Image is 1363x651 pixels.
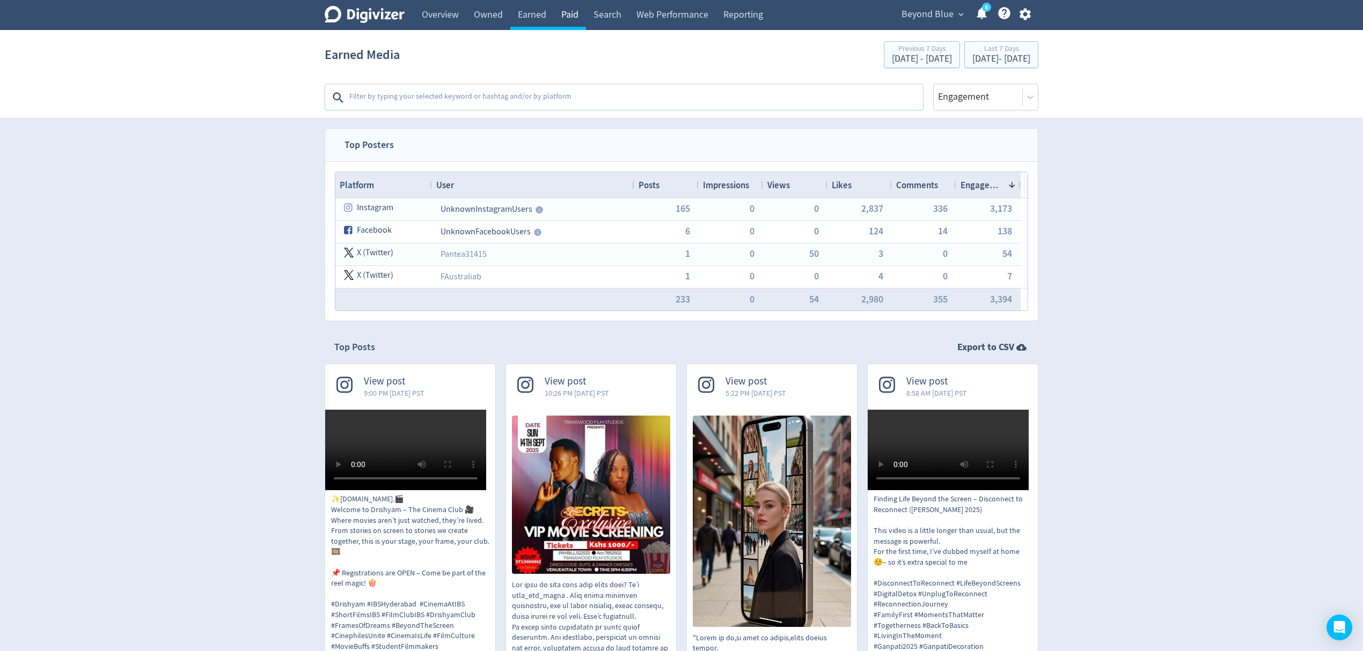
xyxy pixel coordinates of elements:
[906,388,967,398] span: 8:58 AM [DATE] PST
[703,179,749,191] span: Impressions
[902,6,954,23] span: Beyond Blue
[750,271,754,281] button: 0
[685,226,690,236] button: 6
[892,54,952,64] div: [DATE] - [DATE]
[676,204,690,213] button: 165
[1002,249,1012,258] button: 54
[639,179,659,191] span: Posts
[685,271,690,281] button: 1
[956,10,966,19] span: expand_more
[990,294,1012,304] button: 3,394
[357,265,393,286] span: X (Twitter)
[726,388,786,398] span: 5:22 PM [DATE] PST
[693,416,851,626] img: "Parlo di me,ma solo un soffio,poche parole sparse. C è chi crede di sapere chi sono,ma Non li co...
[832,179,852,191] span: Likes
[685,249,690,258] button: 1
[861,294,883,304] button: 2,980
[861,204,883,213] button: 2,837
[436,179,454,191] span: User
[364,388,424,398] span: 9:00 PM [DATE] PST
[344,248,354,257] svg: twitter
[750,204,754,213] button: 0
[344,203,354,212] svg: instagram
[1327,615,1352,640] div: Open Intercom Messenger
[441,271,481,282] a: FAustraliab
[545,388,609,398] span: 10:26 PM [DATE] PST
[964,41,1038,68] button: Last 7 Days[DATE]- [DATE]
[334,341,375,354] h2: Top Posts
[512,416,670,574] img: You want to know what grit looks like? It’s this_guy_majid . Life keeps throwing curveballs, but ...
[357,220,392,241] span: Facebook
[750,249,754,258] button: 0
[896,179,938,191] span: Comments
[933,294,948,304] button: 355
[676,294,690,304] button: 233
[972,54,1030,64] div: [DATE] - [DATE]
[441,249,487,260] a: Pantea31415
[906,375,967,388] span: View post
[364,375,424,388] span: View post
[938,226,948,236] button: 14
[726,375,786,388] span: View post
[357,242,393,263] span: X (Twitter)
[814,204,819,213] span: 0
[878,249,883,258] button: 3
[972,45,1030,54] div: Last 7 Days
[325,38,400,72] h1: Earned Media
[884,41,960,68] button: Previous 7 Days[DATE] - [DATE]
[990,204,1012,213] button: 3,173
[998,226,1012,236] button: 138
[767,179,790,191] span: Views
[545,375,609,388] span: View post
[344,270,354,280] svg: twitter
[943,249,948,258] button: 0
[892,45,952,54] div: Previous 7 Days
[441,204,532,214] span: Unknown Instagram Users
[750,294,754,304] button: 0
[441,226,531,237] span: Unknown Facebook Users
[814,271,819,281] button: 0
[814,226,819,236] button: 0
[809,249,819,258] button: 50
[340,179,374,191] span: Platform
[878,271,883,281] button: 4
[357,197,393,218] span: Instagram
[335,129,404,161] span: Top Posters
[1007,271,1012,281] button: 7
[809,294,819,304] button: 54
[750,226,754,236] button: 0
[898,6,966,23] button: Beyond Blue
[943,271,948,281] button: 0
[344,225,354,235] svg: facebook
[933,204,948,213] button: 336
[961,179,1003,191] span: Engagement
[869,226,883,236] span: 124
